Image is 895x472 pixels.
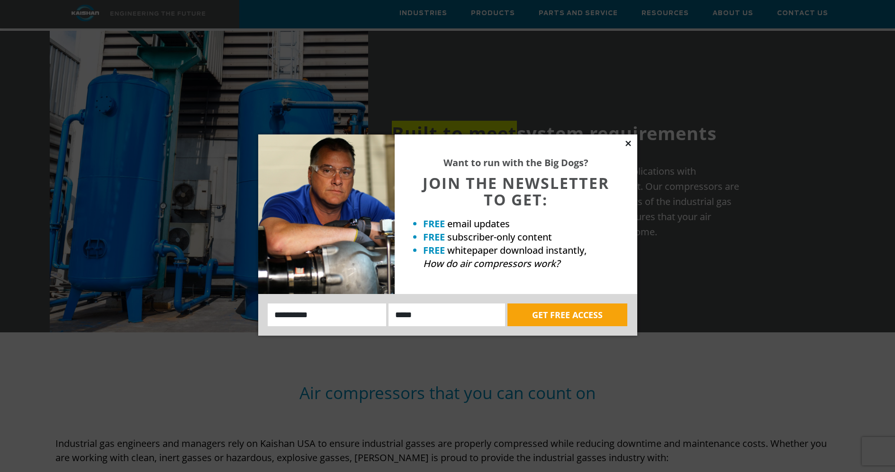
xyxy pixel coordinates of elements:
[423,257,560,270] em: How do air compressors work?
[423,231,445,243] strong: FREE
[447,231,552,243] span: subscriber-only content
[624,139,633,148] button: Close
[389,303,505,326] input: Email
[507,303,627,326] button: GET FREE ACCESS
[443,156,588,169] strong: Want to run with the Big Dogs?
[423,244,445,257] strong: FREE
[447,244,587,257] span: whitepaper download instantly,
[447,217,510,230] span: email updates
[268,303,387,326] input: Name:
[423,173,609,210] span: JOIN THE NEWSLETTER TO GET:
[423,217,445,230] strong: FREE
